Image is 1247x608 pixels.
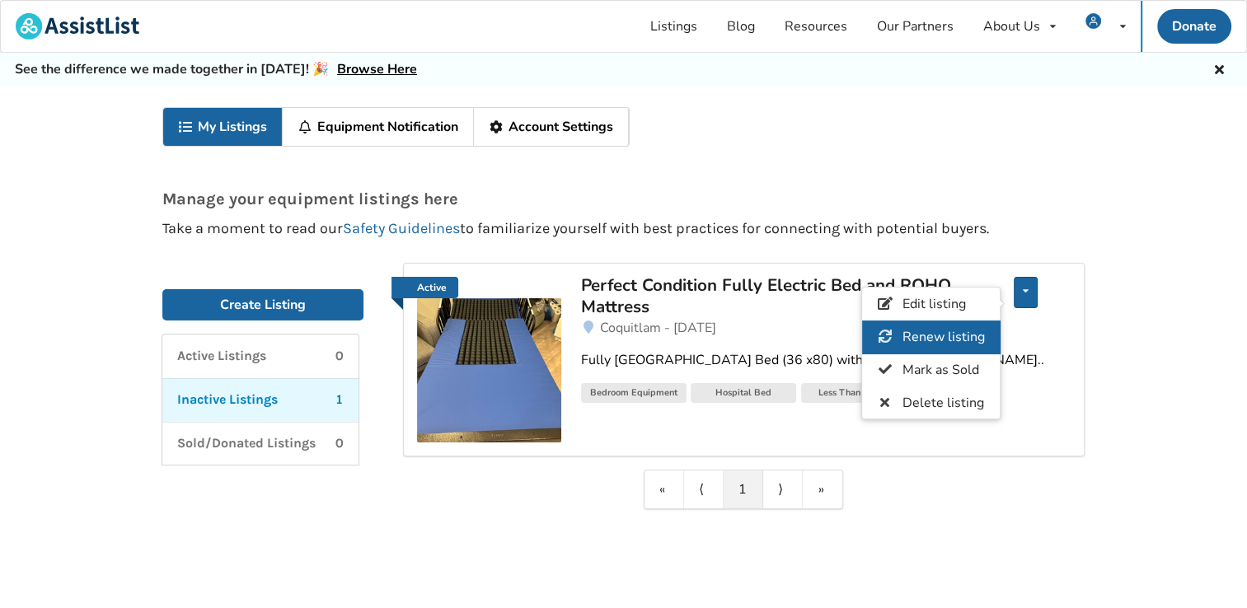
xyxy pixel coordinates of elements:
a: First item [645,470,684,508]
a: Safety Guidelines [343,219,460,237]
p: Sold/Donated Listings [177,434,316,453]
p: Manage your equipment listings here [162,190,1085,208]
a: Active [391,277,458,298]
h5: See the difference we made together in [DATE]! 🎉 [15,61,417,78]
a: 1 [724,470,763,508]
a: Fully [GEOGRAPHIC_DATA] Bed (36 x80) with rails [URL][DOMAIN_NAME].. [581,338,1071,383]
img: bedroom equipment-perfect condition fully electric bed and roho mattress [417,298,561,442]
a: Next item [763,470,803,508]
img: user icon [1085,13,1101,29]
a: Account Settings [474,108,629,146]
a: Our Partners [862,1,968,52]
div: Perfect Condition Fully Electric Bed and ROHO Mattress [581,274,966,318]
a: Perfect Condition Fully Electric Bed and ROHO Mattress [581,277,966,318]
div: Fully [GEOGRAPHIC_DATA] Bed (36 x80) with rails [URL][DOMAIN_NAME].. [581,351,1071,370]
span: Renew listing [902,328,985,346]
p: Active Listings [177,347,266,366]
span: Mark as Sold [902,361,979,379]
a: Create Listing [162,289,363,320]
a: Bedroom EquipmentHospital BedLess Than 1 Year [581,382,1071,407]
div: About Us [983,20,1040,33]
div: Hospital Bed [691,383,796,403]
span: Delete listing [902,394,984,412]
a: Blog [712,1,770,52]
a: Donate [1157,9,1231,44]
p: 0 [335,347,344,366]
p: Take a moment to read our to familiarize yourself with best practices for connecting with potenti... [162,221,1085,236]
a: My Listings [163,108,283,146]
p: 0 [335,434,344,453]
a: Resources [770,1,862,52]
div: Pagination Navigation [644,470,843,509]
a: Coquitlam - [DATE] [581,318,1071,338]
img: assistlist-logo [16,13,139,40]
span: Edit listing [902,295,966,313]
a: Active [417,277,561,442]
a: Equipment Notification [283,108,474,146]
p: 1 [335,391,344,409]
span: Coquitlam - [DATE] [600,319,716,337]
a: Previous item [684,470,724,508]
a: Listings [635,1,712,52]
div: Bedroom Equipment [581,383,687,403]
a: Browse Here [337,60,417,78]
a: Last item [803,470,842,508]
p: Inactive Listings [177,391,278,409]
div: Less Than 1 Year [801,383,907,403]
